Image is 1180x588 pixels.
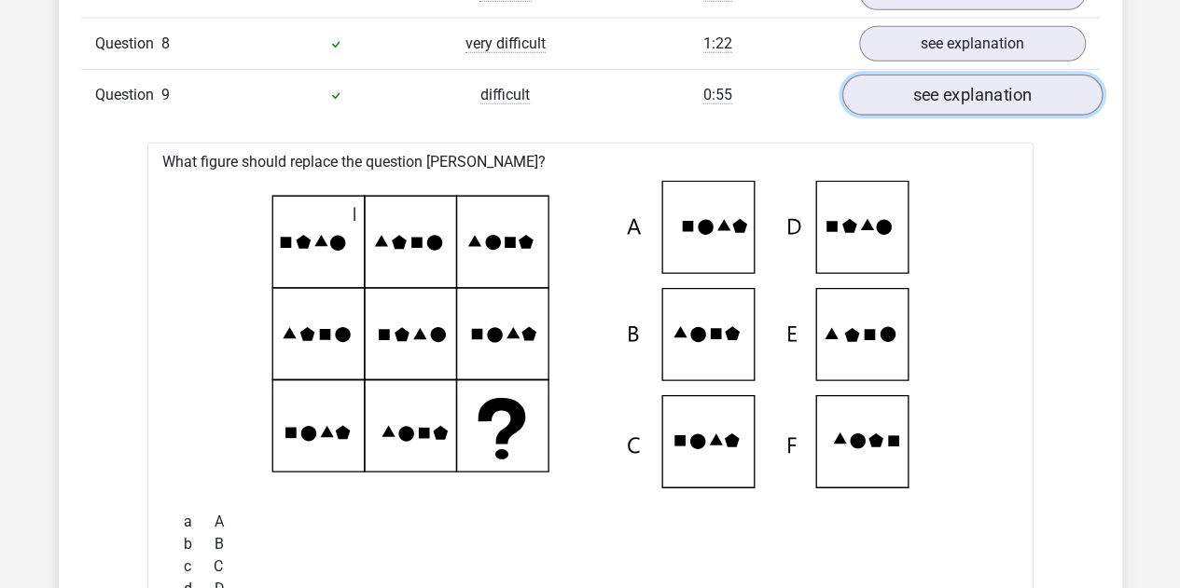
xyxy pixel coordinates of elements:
span: 0:55 [703,86,732,104]
div: B [170,533,1011,555]
span: difficult [480,86,530,104]
div: A [170,511,1011,533]
span: 8 [161,34,170,52]
div: C [170,555,1011,578]
span: very difficult [465,34,546,53]
a: see explanation [841,75,1102,116]
span: a [184,511,215,533]
span: 9 [161,86,170,103]
span: Question [95,33,161,55]
span: b [184,533,215,555]
span: c [184,555,214,578]
a: see explanation [859,26,1086,62]
span: Question [95,84,161,106]
span: 1:22 [703,34,732,53]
